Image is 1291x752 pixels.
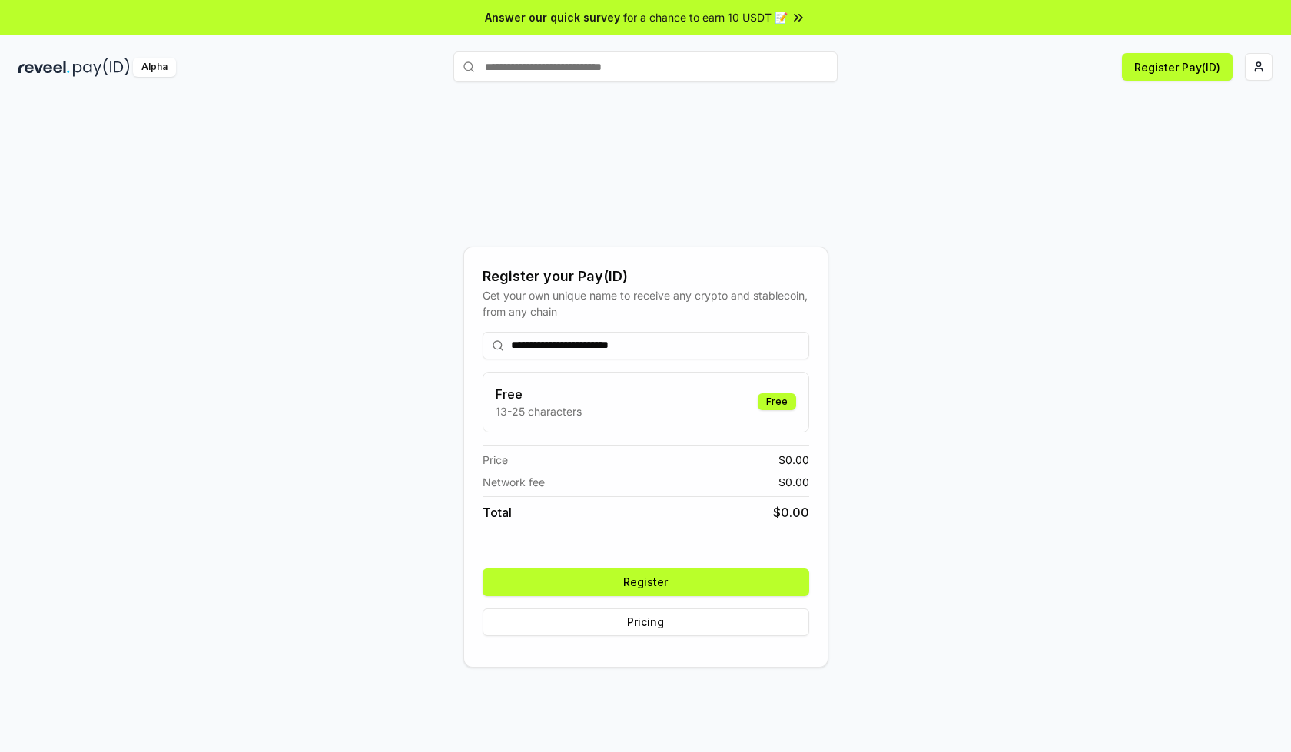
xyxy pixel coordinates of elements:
span: Total [483,503,512,522]
div: Get your own unique name to receive any crypto and stablecoin, from any chain [483,287,809,320]
button: Pricing [483,608,809,636]
span: Network fee [483,474,545,490]
span: $ 0.00 [778,474,809,490]
button: Register Pay(ID) [1122,53,1233,81]
button: Register [483,568,809,596]
div: Alpha [133,58,176,77]
img: pay_id [73,58,130,77]
h3: Free [496,385,582,403]
span: Answer our quick survey [485,9,620,25]
div: Free [758,393,796,410]
span: for a chance to earn 10 USDT 📝 [623,9,788,25]
span: $ 0.00 [773,503,809,522]
img: reveel_dark [18,58,70,77]
div: Register your Pay(ID) [483,266,809,287]
span: Price [483,452,508,468]
span: $ 0.00 [778,452,809,468]
p: 13-25 characters [496,403,582,419]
